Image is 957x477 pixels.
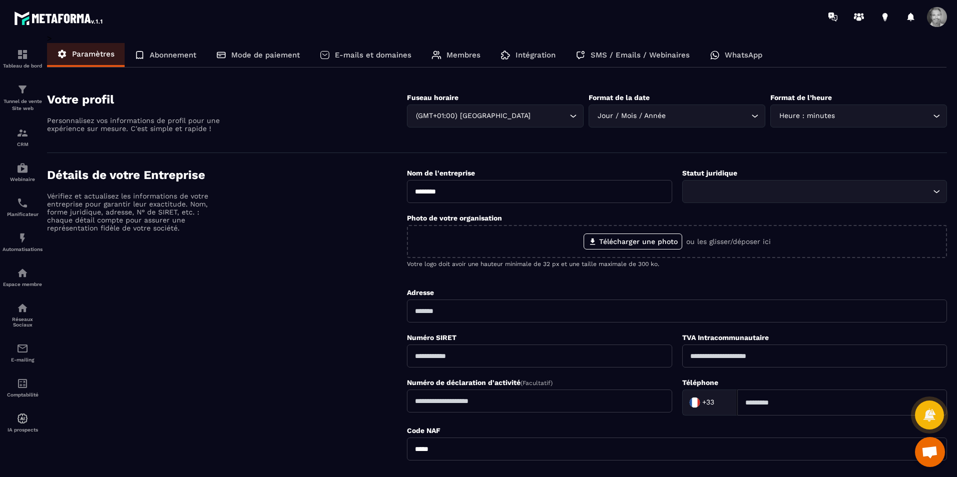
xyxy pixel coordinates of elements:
p: Vérifiez et actualisez les informations de votre entreprise pour garantir leur exactitude. Nom, f... [47,192,222,232]
span: Jour / Mois / Année [595,110,668,121]
a: schedulerschedulerPlanificateur [3,189,43,224]
label: TVA Intracommunautaire [682,333,769,341]
p: Comptabilité [3,392,43,397]
a: formationformationCRM [3,119,43,154]
label: Format de la date [589,93,650,101]
input: Search for option [668,110,749,121]
label: Format de l’heure [770,93,832,101]
label: Numéro SIRET [407,333,456,341]
p: Votre logo doit avoir une hauteur minimale de 32 px et une taille maximale de 300 ko. [407,260,947,267]
img: automations [17,232,29,244]
div: Search for option [770,104,947,127]
h4: Votre profil [47,92,407,106]
img: automations [17,267,29,279]
p: IA prospects [3,427,43,432]
img: formation [17,127,29,139]
input: Search for option [717,395,727,410]
p: CRM [3,141,43,147]
label: Télécharger une photo [584,233,682,249]
label: Fuseau horaire [407,93,458,101]
p: WhatsApp [725,50,762,59]
p: ou les glisser/déposer ici [686,237,771,245]
p: Réseaux Sociaux [3,316,43,327]
span: (GMT+01:00) [GEOGRAPHIC_DATA] [413,110,533,121]
label: Photo de votre organisation [407,214,502,222]
label: Adresse [407,288,434,296]
p: SMS / Emails / Webinaires [591,50,690,59]
label: Code NAF [407,426,440,434]
p: Espace membre [3,281,43,287]
div: Search for option [682,389,737,415]
label: Nom de l'entreprise [407,169,475,177]
p: Intégration [516,50,556,59]
p: Paramètres [72,49,115,58]
a: accountantaccountantComptabilité [3,370,43,405]
a: formationformationTunnel de vente Site web [3,76,43,119]
a: social-networksocial-networkRéseaux Sociaux [3,294,43,335]
p: Personnalisez vos informations de profil pour une expérience sur mesure. C'est simple et rapide ! [47,116,222,132]
label: Statut juridique [682,169,737,177]
input: Search for option [689,186,930,197]
input: Search for option [837,110,930,121]
span: +33 [702,397,714,407]
a: automationsautomationsWebinaire [3,154,43,189]
p: Planificateur [3,211,43,217]
p: E-mailing [3,357,43,362]
img: formation [17,48,29,60]
span: Heure : minutes [777,110,837,121]
img: automations [17,162,29,174]
div: Search for option [682,180,947,203]
img: social-network [17,302,29,314]
img: Country Flag [685,392,705,412]
img: logo [14,9,104,27]
a: automationsautomationsAutomatisations [3,224,43,259]
img: scheduler [17,197,29,209]
a: emailemailE-mailing [3,335,43,370]
p: E-mails et domaines [335,50,411,59]
span: (Facultatif) [521,379,553,386]
a: automationsautomationsEspace membre [3,259,43,294]
p: Tableau de bord [3,63,43,68]
p: Automatisations [3,246,43,252]
p: Webinaire [3,176,43,182]
p: Mode de paiement [231,50,300,59]
div: Ouvrir le chat [915,437,945,467]
label: Numéro de déclaration d'activité [407,378,553,386]
img: formation [17,83,29,95]
input: Search for option [533,110,567,121]
p: Tunnel de vente Site web [3,98,43,112]
img: automations [17,412,29,424]
div: Search for option [589,104,765,127]
img: accountant [17,377,29,389]
h4: Détails de votre Entreprise [47,168,407,182]
label: Téléphone [682,378,718,386]
p: Abonnement [150,50,196,59]
p: Membres [446,50,481,59]
div: Search for option [407,104,584,127]
img: email [17,342,29,354]
a: formationformationTableau de bord [3,41,43,76]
